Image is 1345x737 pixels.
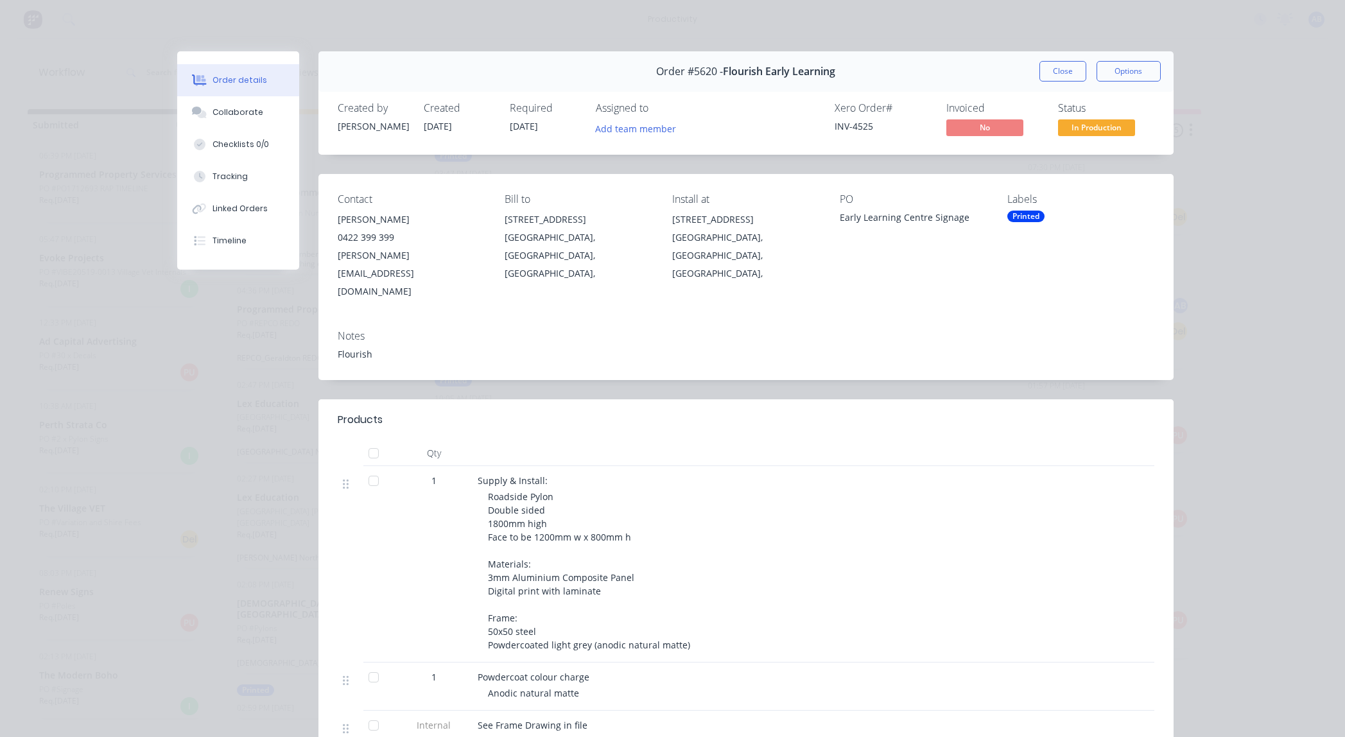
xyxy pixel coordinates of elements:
[177,225,299,257] button: Timeline
[596,119,683,137] button: Add team member
[835,119,931,133] div: INV-4525
[424,120,452,132] span: [DATE]
[488,687,579,699] span: Anodic natural matte
[177,96,299,128] button: Collaborate
[338,247,485,300] div: [PERSON_NAME][EMAIL_ADDRESS][DOMAIN_NAME]
[1039,61,1086,82] button: Close
[177,64,299,96] button: Order details
[505,211,652,229] div: [STREET_ADDRESS]
[588,119,682,137] button: Add team member
[213,203,268,214] div: Linked Orders
[672,211,819,282] div: [STREET_ADDRESS][GEOGRAPHIC_DATA], [GEOGRAPHIC_DATA], [GEOGRAPHIC_DATA],
[510,120,538,132] span: [DATE]
[338,102,408,114] div: Created by
[946,102,1043,114] div: Invoiced
[213,74,267,86] div: Order details
[338,193,485,205] div: Contact
[1058,119,1135,139] button: In Production
[177,193,299,225] button: Linked Orders
[338,347,1154,361] div: Flourish
[177,128,299,160] button: Checklists 0/0
[656,65,723,78] span: Order #5620 -
[213,235,247,247] div: Timeline
[835,102,931,114] div: Xero Order #
[672,211,819,229] div: [STREET_ADDRESS]
[213,171,248,182] div: Tracking
[840,211,987,229] div: Early Learning Centre Signage
[338,211,485,229] div: [PERSON_NAME]
[213,139,269,150] div: Checklists 0/0
[1097,61,1161,82] button: Options
[338,119,408,133] div: [PERSON_NAME]
[672,193,819,205] div: Install at
[1058,119,1135,135] span: In Production
[946,119,1023,135] span: No
[488,490,690,651] span: Roadside Pylon Double sided 1800mm high Face to be 1200mm w x 800mm h Materials: 3mm Aluminium Co...
[723,65,835,78] span: Flourish Early Learning
[338,412,383,428] div: Products
[478,671,589,683] span: Powdercoat colour charge
[1007,193,1154,205] div: Labels
[431,670,437,684] span: 1
[338,229,485,247] div: 0422 399 399
[1058,102,1154,114] div: Status
[840,193,987,205] div: PO
[505,211,652,282] div: [STREET_ADDRESS][GEOGRAPHIC_DATA], [GEOGRAPHIC_DATA], [GEOGRAPHIC_DATA],
[177,160,299,193] button: Tracking
[596,102,724,114] div: Assigned to
[478,474,548,487] span: Supply & Install:
[431,474,437,487] span: 1
[478,719,587,731] span: See Frame Drawing in file
[505,193,652,205] div: Bill to
[510,102,580,114] div: Required
[213,107,263,118] div: Collaborate
[395,440,473,466] div: Qty
[672,229,819,282] div: [GEOGRAPHIC_DATA], [GEOGRAPHIC_DATA], [GEOGRAPHIC_DATA],
[338,211,485,300] div: [PERSON_NAME]0422 399 399[PERSON_NAME][EMAIL_ADDRESS][DOMAIN_NAME]
[505,229,652,282] div: [GEOGRAPHIC_DATA], [GEOGRAPHIC_DATA], [GEOGRAPHIC_DATA],
[338,330,1154,342] div: Notes
[401,718,467,732] span: Internal
[424,102,494,114] div: Created
[1007,211,1045,222] div: Printed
